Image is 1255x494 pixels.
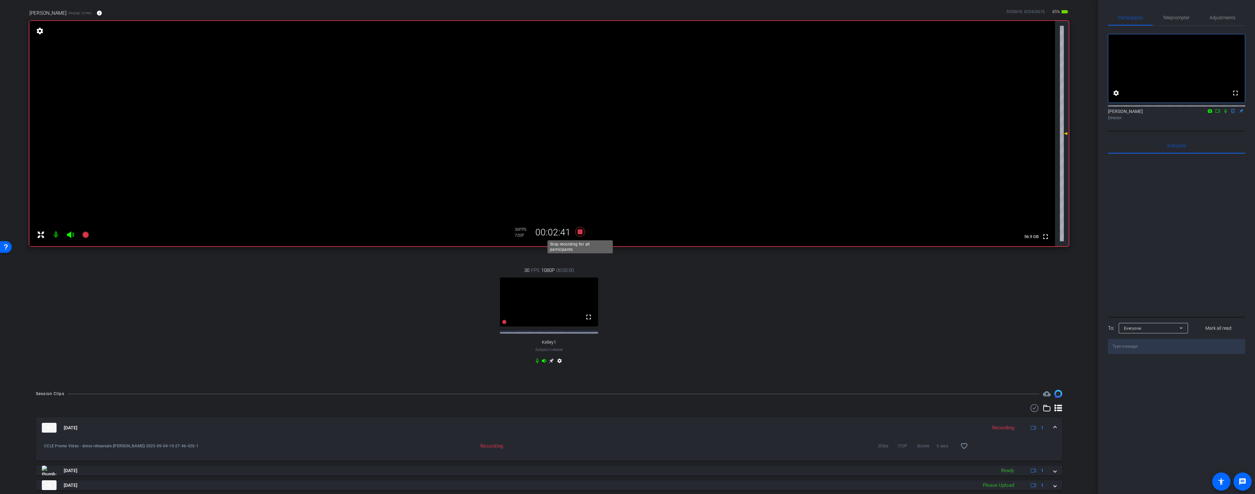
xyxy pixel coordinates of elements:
span: 0bytes [917,443,937,449]
span: Subject [535,347,563,353]
mat-icon: favorite_border [960,442,968,450]
div: Director [1108,115,1245,121]
span: 0 secs [937,443,956,449]
span: Everyone [1124,326,1141,331]
span: [PERSON_NAME] [29,9,67,17]
span: 30fps [878,443,897,449]
span: Everyone [1167,143,1186,148]
img: thumb-nail [42,423,57,433]
div: 720P [515,233,531,238]
span: 1080P [541,267,555,274]
mat-expansion-panel-header: thumb-nail[DATE]Ready1 [36,466,1062,475]
div: [PERSON_NAME] [1108,108,1245,121]
mat-icon: fullscreen [1231,89,1239,97]
mat-icon: settings [1112,89,1120,97]
span: FPS [519,227,526,232]
div: Please Upload [979,482,1017,489]
span: 00:00:00 [556,267,574,274]
div: 00:02:41 [531,227,575,238]
span: Participants [1118,15,1143,20]
span: CCLE Promo Video - dress rehearsals-[PERSON_NAME]-2025-09-04-10-27-46-420-1 [44,443,305,449]
span: [DATE] [64,482,77,489]
button: Mark all read [1192,322,1246,334]
span: 30 [524,267,529,274]
span: 1 [1041,482,1044,489]
div: To: [1108,325,1114,332]
img: thumb-nail [42,466,57,475]
div: ROOM ID: 820428676 [1007,9,1045,18]
span: [DATE] [64,467,77,474]
img: thumb-nail [42,480,57,490]
mat-expansion-panel-header: thumb-nail[DATE]Recording1 [36,417,1062,438]
div: thumb-nail[DATE]Recording1 [36,438,1062,461]
div: Stop recording for all participants [547,240,613,253]
span: Kelley1 [542,340,556,345]
span: Destinations for your clips [1043,390,1051,398]
div: Session Clips [36,390,64,397]
mat-icon: fullscreen [1042,233,1049,241]
span: Teleprompter [1163,15,1190,20]
span: 720P [897,443,917,449]
mat-icon: flip [1230,108,1237,114]
div: Recording [305,443,507,449]
span: [DATE] [64,424,77,431]
img: Session clips [1054,390,1062,398]
mat-icon: message [1239,478,1247,486]
mat-icon: 0 dB [1060,130,1068,137]
span: 1 [1041,467,1044,474]
span: 56.9 GB [1022,233,1041,241]
span: Adjustments [1210,15,1235,20]
span: Mark all read [1205,325,1231,332]
mat-icon: cloud_upload [1043,390,1051,398]
span: Chrome [549,348,563,352]
mat-icon: settings [35,27,44,35]
span: 1 [1041,424,1044,431]
div: Ready [998,467,1017,474]
span: FPS [531,267,540,274]
span: - [548,347,549,352]
div: Recording [989,424,1017,432]
div: 30 [515,227,531,232]
span: iPhone 15 Pro [68,11,92,16]
mat-icon: fullscreen [585,313,593,321]
mat-icon: battery_std [1061,8,1069,16]
mat-icon: accessibility [1217,478,1225,486]
span: 85% [1051,7,1061,17]
mat-icon: settings [556,358,563,366]
mat-icon: info [96,10,102,16]
mat-expansion-panel-header: thumb-nail[DATE]Please Upload1 [36,480,1062,490]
